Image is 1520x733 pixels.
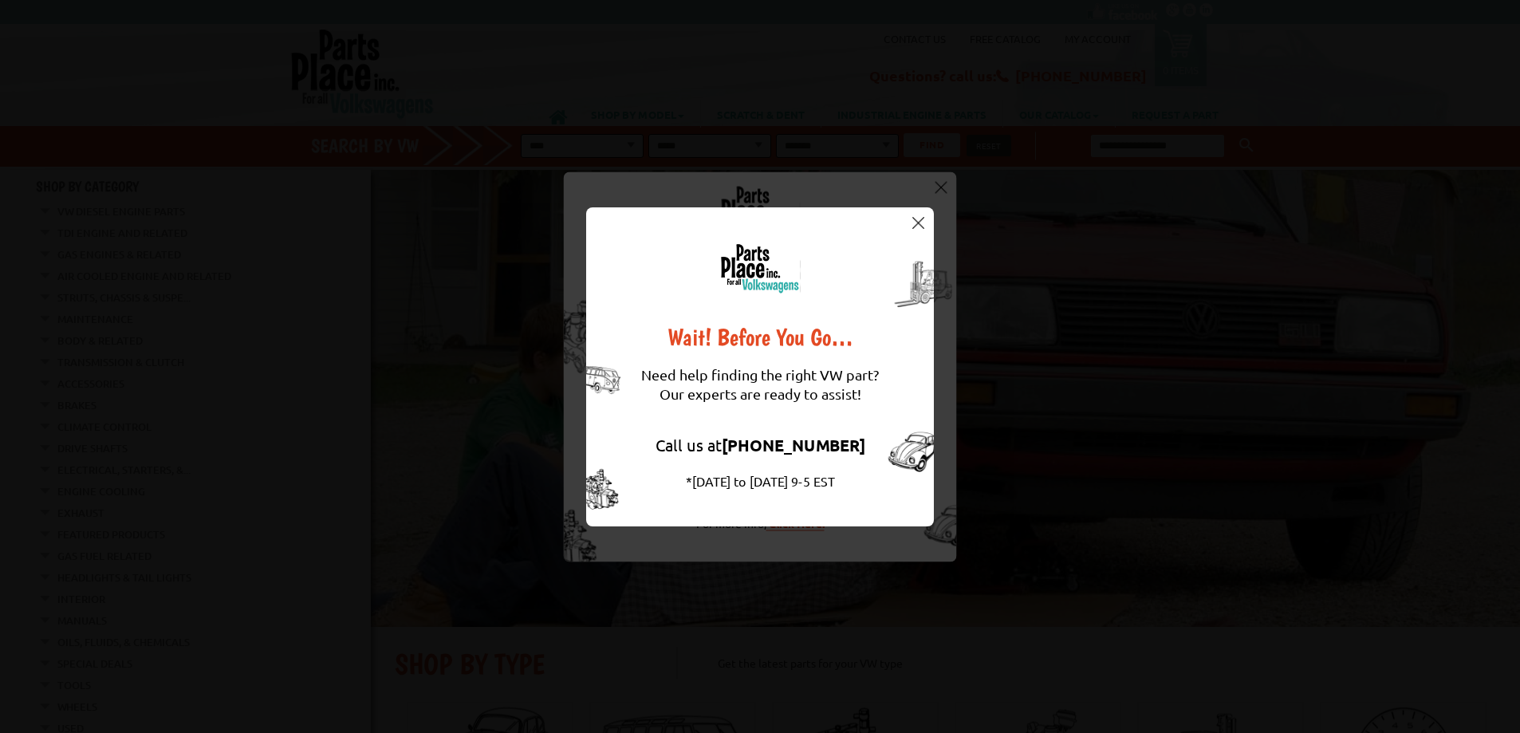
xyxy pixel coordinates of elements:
[722,435,865,455] strong: [PHONE_NUMBER]
[912,217,924,229] img: close
[719,243,801,294] img: logo
[641,349,879,420] div: Need help finding the right VW part? Our experts are ready to assist!
[641,325,879,349] div: Wait! Before You Go…
[641,471,879,491] div: *[DATE] to [DATE] 9-5 EST
[656,435,865,455] a: Call us at[PHONE_NUMBER]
